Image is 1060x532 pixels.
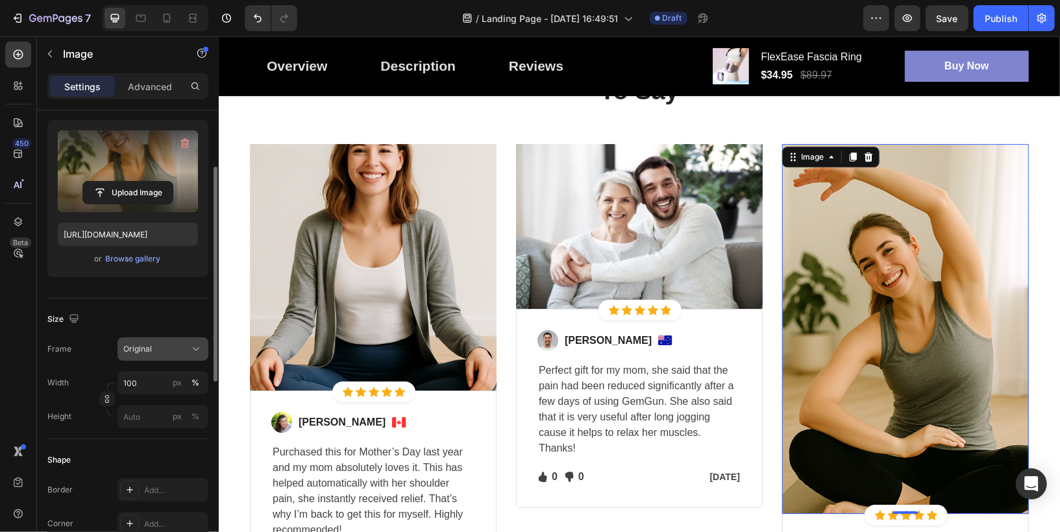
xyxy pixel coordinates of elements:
div: Image [580,115,608,127]
input: https://example.com/image.jpg [58,223,198,246]
img: Alt Image [563,108,810,478]
p: [PERSON_NAME] [346,296,433,312]
div: Open Intercom Messenger [1016,468,1047,500]
div: Undo/Redo [245,5,297,31]
div: Add... [144,518,205,530]
div: 450 [12,138,31,149]
button: Save [926,5,968,31]
p: Purchased this for Mother’s Day last year and my mom absolutely loves it. This has helped automat... [54,408,255,502]
label: Height [47,411,71,422]
span: or [95,251,103,267]
div: Add... [144,485,205,496]
p: Advanced [128,80,172,93]
input: px% [117,405,208,428]
button: Original [117,337,208,361]
p: Perfect gift for my mom, she said that the pain had been reduced significantly after a few days o... [320,326,521,420]
button: px [188,409,203,424]
button: Publish [974,5,1028,31]
div: Browse gallery [106,253,161,265]
div: px [173,411,182,422]
input: px% [117,371,208,394]
button: % [169,409,185,424]
div: % [191,377,199,389]
div: Publish [985,12,1017,25]
img: Alt Image [439,299,454,309]
img: Alt Image [297,108,544,272]
div: Shape [47,454,71,466]
button: 7 [5,5,97,31]
span: Save [937,13,958,24]
img: Alt Image [319,294,339,315]
button: % [169,375,185,391]
div: % [191,411,199,422]
div: Size [47,311,82,328]
span: Landing Page - [DATE] 16:49:51 [482,12,619,25]
button: Upload Image [82,181,173,204]
label: Width [47,377,69,389]
span: Original [123,343,152,355]
iframe: Design area [219,36,1060,532]
div: Corner [47,518,73,529]
div: Beta [10,237,31,248]
label: Frame [47,343,71,355]
p: 0 [360,433,365,448]
span: Draft [663,12,682,24]
button: Browse gallery [105,252,162,265]
button: px [188,375,203,391]
p: 0 [333,433,339,448]
p: [DATE] [432,434,521,448]
div: px [173,377,182,389]
p: Settings [64,80,101,93]
p: Image [63,46,173,62]
p: 7 [85,10,91,26]
div: Border [47,484,73,496]
span: / [476,12,480,25]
